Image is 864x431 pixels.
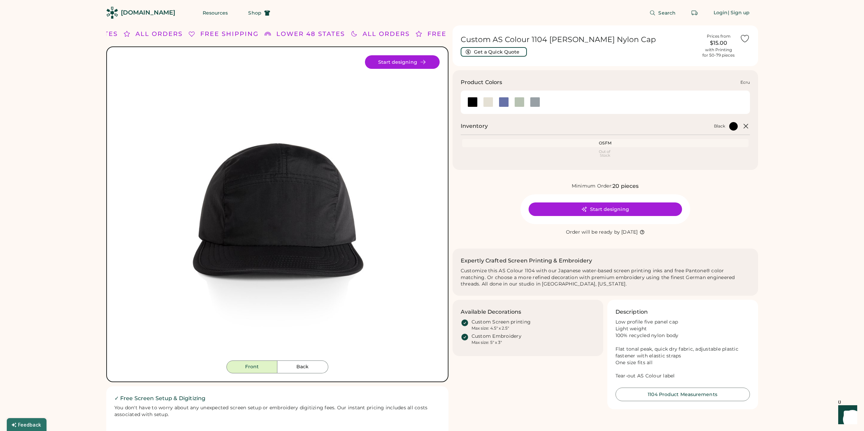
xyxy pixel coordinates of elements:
button: Front [226,360,277,373]
h2: ✓ Free Screen Setup & Digitizing [114,394,440,403]
div: Order will be ready by [566,229,620,236]
button: Search [641,6,684,20]
div: Customize this AS Colour 1104 with our Japanese water-based screen printing inks and free Pantone... [461,268,750,288]
div: | Sign up [728,9,750,16]
div: Max size: 5" x 3" [472,340,502,345]
div: Ecru [740,80,750,85]
iframe: Front Chat [832,400,861,430]
div: FREE SHIPPING [200,30,259,39]
span: Search [658,11,676,15]
h2: Inventory [461,122,488,130]
div: Black [714,123,725,129]
button: Start designing [529,202,682,216]
h2: Expertly Crafted Screen Printing & Embroidery [461,257,592,265]
div: Login [714,9,728,16]
div: [DOMAIN_NAME] [121,8,175,17]
button: Back [277,360,328,373]
div: LOWER 48 STATES [49,30,118,39]
button: Shop [240,6,278,20]
div: Custom Screen printing [472,319,531,326]
div: LOWER 48 STATES [276,30,345,39]
div: Prices from [707,34,731,39]
div: ALL ORDERS [363,30,410,39]
div: OSFM [463,140,747,146]
h3: Description [615,308,648,316]
div: with Printing for 50-79 pieces [702,47,735,58]
h3: Available Decorations [461,308,521,316]
h3: Product Colors [461,78,502,86]
button: Get a Quick Quote [461,47,527,57]
div: $15.00 [702,39,736,47]
button: 1104 Product Measurements [615,388,750,401]
div: [DATE] [621,229,638,236]
img: Rendered Logo - Screens [106,7,118,19]
div: 20 pieces [612,182,639,190]
div: 1104 Style Image [125,55,430,360]
div: Out of Stock [463,150,747,157]
div: Custom Embroidery [472,333,521,340]
button: Resources [195,6,236,20]
button: Start designing [365,55,440,69]
div: Low profile five panel cap Light weight 100% recycled nylon body Flat tonal peak, quick dry fabri... [615,319,750,379]
div: You don't have to worry about any unexpected screen setup or embroidery digitizing fees. Our inst... [114,405,440,418]
span: Shop [248,11,261,15]
div: FREE SHIPPING [427,30,486,39]
button: Retrieve an order [688,6,701,20]
img: 1104 - Black Front Image [125,55,430,360]
h1: Custom AS Colour 1104 [PERSON_NAME] Nylon Cap [461,35,698,44]
div: Max size: 4.5" x 2.5" [472,326,509,331]
div: Minimum Order: [572,183,613,190]
div: ALL ORDERS [135,30,183,39]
